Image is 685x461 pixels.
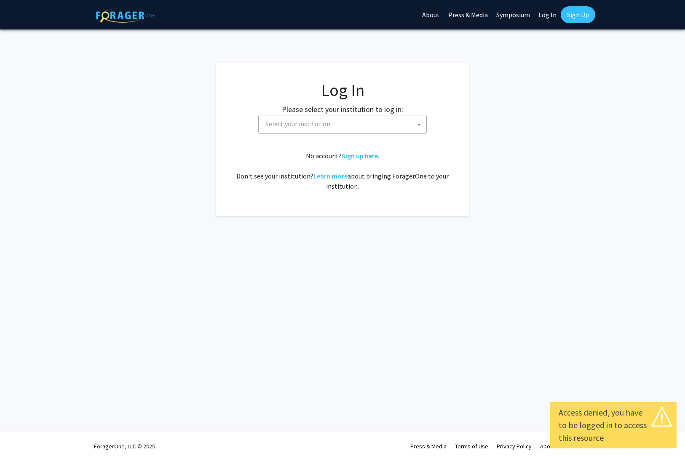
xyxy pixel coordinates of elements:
[258,115,427,134] span: Select your institution
[561,6,595,23] a: Sign Up
[540,442,555,450] a: About
[497,442,532,450] a: Privacy Policy
[410,442,447,450] a: Press & Media
[455,442,488,450] a: Terms of Use
[233,151,452,191] div: No account? . Don't see your institution? about bringing ForagerOne to your institution.
[96,8,155,23] img: ForagerOne Logo
[559,406,668,444] div: Access denied, you have to be logged in to access this resource
[313,172,348,180] a: Learn more about bringing ForagerOne to your institution
[262,115,426,133] span: Select your institution
[94,432,155,461] div: ForagerOne, LLC © 2025
[265,120,330,128] span: Select your institution
[282,104,403,115] label: Please select your institution to log in:
[342,152,378,160] a: Sign up here
[233,80,452,100] h1: Log In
